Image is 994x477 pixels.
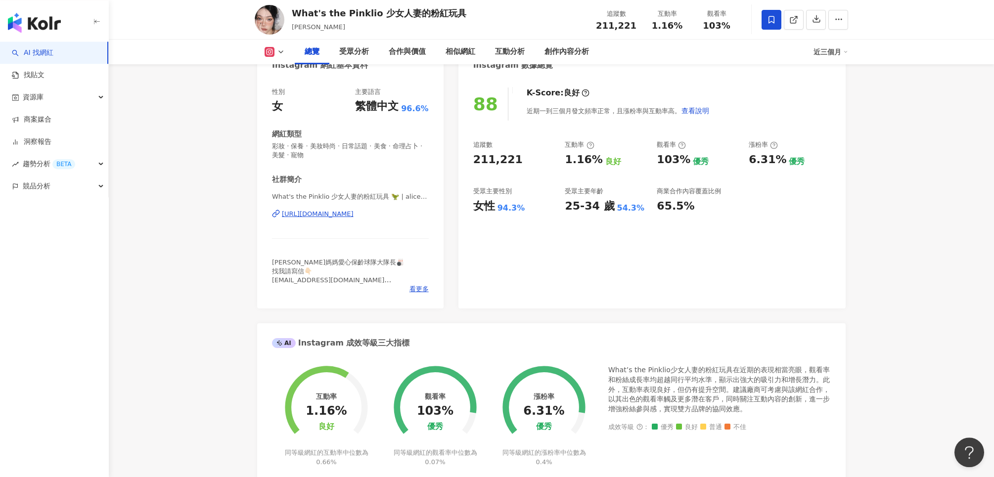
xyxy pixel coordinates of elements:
div: 6.31% [523,404,564,418]
div: 女 [272,99,283,114]
div: 近三個月 [813,44,848,60]
a: 洞察報告 [12,137,51,147]
div: 創作內容分析 [544,46,589,58]
div: Instagram 成效等級三大指標 [272,338,409,348]
div: 103% [657,152,690,168]
span: 彩妝 · 保養 · 美妝時尚 · 日常話題 · 美食 · 命理占卜 · 美髮 · 寵物 [272,142,429,160]
span: 看更多 [409,285,429,294]
button: 查看說明 [681,101,710,121]
div: What's the Pinklio 少女人妻的粉紅玩具 [292,7,466,19]
div: 優秀 [536,422,552,432]
a: 找貼文 [12,70,45,80]
div: 女性 [473,199,495,214]
div: 互動分析 [495,46,525,58]
span: What's the Pinklio 少女人妻的粉紅玩具 🦖 | alice_ko_depp [272,192,429,201]
div: 商業合作內容覆蓋比例 [657,187,721,196]
div: 良好 [564,87,580,98]
div: What’s the Pinklio少女人妻的粉紅玩具在近期的表現相當亮眼，觀看率和粉絲成長率均超越同行平均水準，顯示出強大的吸引力和增長潛力。此外，互動率表現良好，但仍有提升空間。建議廠商可考... [608,365,831,414]
span: [PERSON_NAME]媽媽愛心保齡球隊大隊長🎳 找我請寫信👇🏻 [EMAIL_ADDRESS][DOMAIN_NAME] #Arisu的隱形眼鏡 #arisu的髮型 #arisu的美妝tip... [272,259,404,320]
div: 性別 [272,87,285,96]
div: 103% [417,404,453,418]
span: 良好 [676,424,698,431]
div: 觀看率 [657,140,686,149]
div: 追蹤數 [596,9,636,19]
div: 社群簡介 [272,174,302,185]
div: 互動率 [316,392,337,400]
div: 受眾主要年齡 [565,187,603,196]
div: 同等級網紅的漲粉率中位數為 [501,448,587,466]
div: 94.3% [497,203,525,214]
div: 同等級網紅的觀看率中位數為 [392,448,479,466]
span: [PERSON_NAME] [292,23,345,31]
div: 相似網紅 [446,46,475,58]
div: 優秀 [789,156,805,167]
span: 趨勢分析 [23,153,75,175]
span: 1.16% [652,21,682,31]
span: 競品分析 [23,175,50,197]
div: 同等級網紅的互動率中位數為 [283,448,370,466]
span: 103% [703,21,730,31]
span: 96.6% [401,103,429,114]
div: 觀看率 [698,9,735,19]
div: Instagram 數據總覽 [473,60,553,71]
div: 25-34 歲 [565,199,614,214]
div: 互動率 [565,140,594,149]
img: KOL Avatar [255,5,284,35]
a: 商案媒合 [12,115,51,125]
div: 6.31% [749,152,786,168]
span: 不佳 [724,424,746,431]
span: 資源庫 [23,86,44,108]
div: 優秀 [693,156,709,167]
div: 成效等級 ： [608,424,831,431]
a: [URL][DOMAIN_NAME] [272,210,429,218]
span: 優秀 [652,424,674,431]
div: AI [272,338,296,348]
div: 1.16% [306,404,347,418]
div: BETA [52,159,75,169]
div: 互動率 [648,9,686,19]
img: logo [8,13,61,33]
div: 211,221 [473,152,523,168]
div: 近期一到三個月發文頻率正常，且漲粉率與互動率高。 [527,101,710,121]
span: 0.4% [536,458,552,466]
div: 良好 [605,156,621,167]
span: rise [12,161,19,168]
a: searchAI 找網紅 [12,48,53,58]
div: 受眾分析 [339,46,369,58]
div: K-Score : [527,87,589,98]
iframe: Help Scout Beacon - Open [954,437,984,467]
div: 追蹤數 [473,140,493,149]
div: 漲粉率 [749,140,778,149]
div: Instagram 網紅基本資料 [272,60,368,71]
div: [URL][DOMAIN_NAME] [282,210,354,218]
div: 觀看率 [425,392,446,400]
div: 受眾主要性別 [473,187,512,196]
div: 總覽 [305,46,319,58]
div: 54.3% [617,203,645,214]
span: 211,221 [596,20,636,31]
div: 良好 [318,422,334,432]
div: 網紅類型 [272,129,302,139]
span: 查看說明 [681,107,709,115]
div: 主要語言 [355,87,381,96]
span: 0.66% [316,458,336,466]
span: 0.07% [425,458,445,466]
div: 漲粉率 [534,392,554,400]
div: 65.5% [657,199,694,214]
div: 優秀 [427,422,443,432]
span: 普通 [700,424,722,431]
div: 1.16% [565,152,602,168]
div: 繁體中文 [355,99,399,114]
div: 合作與價值 [389,46,426,58]
div: 88 [473,94,498,114]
